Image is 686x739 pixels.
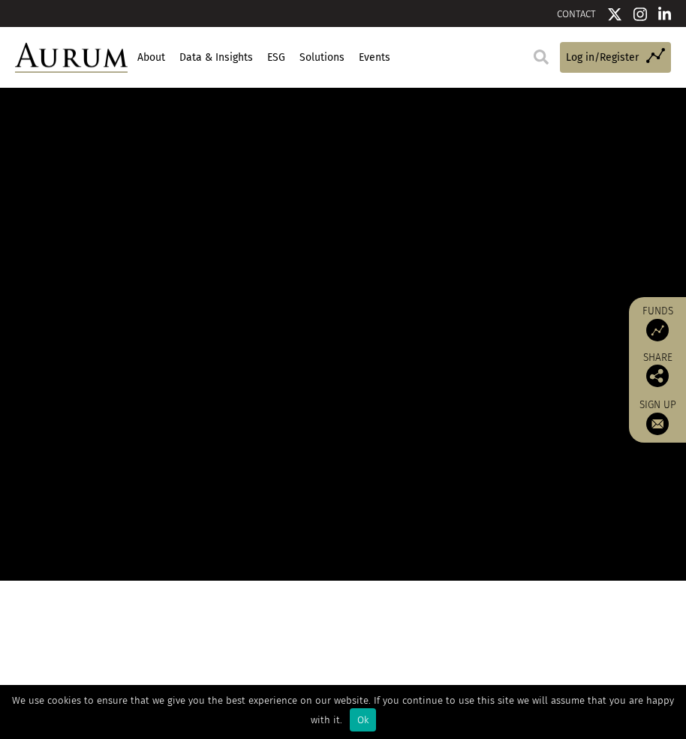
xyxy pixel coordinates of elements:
a: ESG [265,45,287,71]
a: CONTACT [557,8,596,20]
img: Access Funds [646,319,669,341]
div: Ok [350,708,376,731]
img: Sign up to our newsletter [646,413,669,435]
a: Data & Insights [177,45,254,71]
a: Events [357,45,392,71]
span: Log in/Register [566,50,639,66]
a: Log in/Register [560,42,671,73]
img: search.svg [534,50,549,65]
div: Share [636,353,678,387]
a: About [135,45,167,71]
img: Instagram icon [633,7,647,22]
a: Funds [636,305,678,341]
img: Twitter icon [607,7,622,22]
a: Solutions [297,45,346,71]
img: Share this post [646,365,669,387]
a: Sign up [636,398,678,435]
img: Aurum [15,43,128,74]
img: Linkedin icon [658,7,672,22]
